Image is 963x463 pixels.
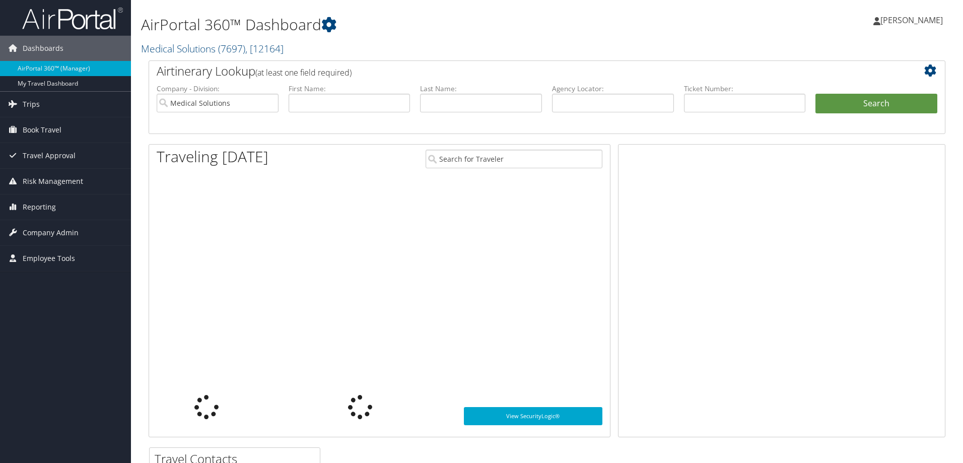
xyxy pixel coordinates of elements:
[23,92,40,117] span: Trips
[23,220,79,245] span: Company Admin
[23,169,83,194] span: Risk Management
[426,150,602,168] input: Search for Traveler
[880,15,943,26] span: [PERSON_NAME]
[23,36,63,61] span: Dashboards
[552,84,674,94] label: Agency Locator:
[157,146,268,167] h1: Traveling [DATE]
[23,117,61,143] span: Book Travel
[23,246,75,271] span: Employee Tools
[245,42,284,55] span: , [ 12164 ]
[684,84,806,94] label: Ticket Number:
[873,5,953,35] a: [PERSON_NAME]
[255,67,352,78] span: (at least one field required)
[815,94,937,114] button: Search
[157,84,279,94] label: Company - Division:
[23,194,56,220] span: Reporting
[420,84,542,94] label: Last Name:
[22,7,123,30] img: airportal-logo.png
[218,42,245,55] span: ( 7697 )
[289,84,410,94] label: First Name:
[23,143,76,168] span: Travel Approval
[141,42,284,55] a: Medical Solutions
[141,14,682,35] h1: AirPortal 360™ Dashboard
[464,407,602,425] a: View SecurityLogic®
[157,62,871,80] h2: Airtinerary Lookup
